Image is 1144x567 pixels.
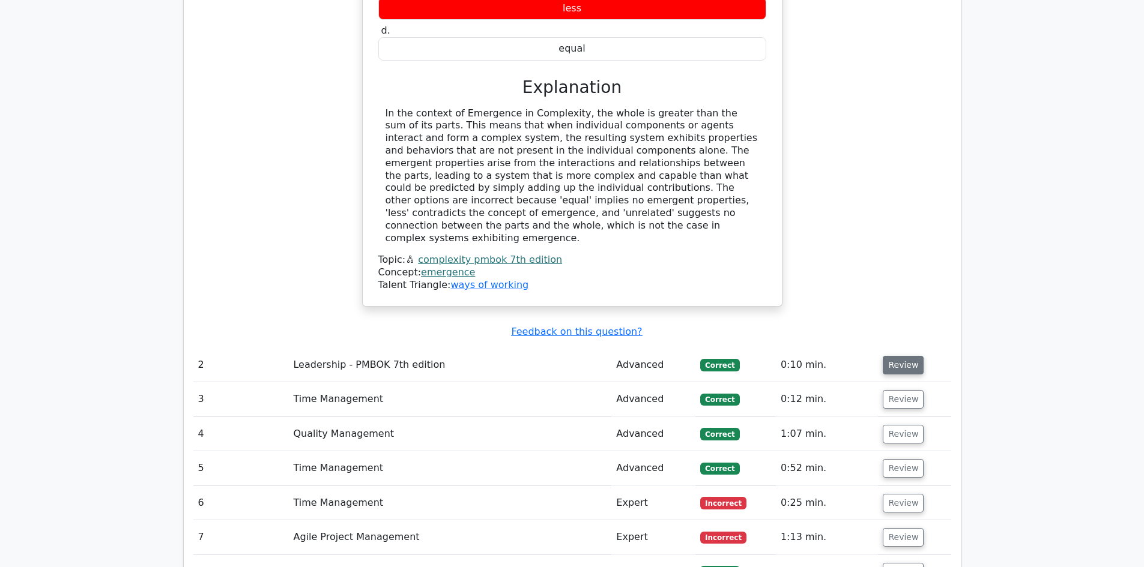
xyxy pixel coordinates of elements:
td: Agile Project Management [288,520,611,554]
div: In the context of Emergence in Complexity, the whole is greater than the sum of its parts. This m... [386,107,759,245]
span: Incorrect [700,497,746,509]
td: 1:13 min. [776,520,879,554]
span: Correct [700,463,739,475]
h3: Explanation [386,77,759,98]
td: 2 [193,348,289,382]
div: Talent Triangle: [378,254,766,291]
td: Advanced [611,451,695,485]
a: complexity pmbok 7th edition [418,254,562,265]
td: Advanced [611,382,695,416]
span: Correct [700,359,739,371]
button: Review [883,356,924,374]
td: 0:25 min. [776,486,879,520]
div: Topic: [378,254,766,266]
td: Advanced [611,348,695,382]
td: 0:12 min. [776,382,879,416]
td: Leadership - PMBOK 7th edition [288,348,611,382]
td: Time Management [288,486,611,520]
td: 0:52 min. [776,451,879,485]
td: Advanced [611,417,695,451]
td: Time Management [288,382,611,416]
a: Feedback on this question? [511,326,642,337]
td: Expert [611,520,695,554]
div: equal [378,37,766,61]
button: Review [883,528,924,547]
span: Correct [700,394,739,406]
div: Concept: [378,266,766,279]
td: 6 [193,486,289,520]
td: Expert [611,486,695,520]
td: 5 [193,451,289,485]
td: 1:07 min. [776,417,879,451]
td: Quality Management [288,417,611,451]
span: Correct [700,428,739,440]
span: Incorrect [700,532,746,544]
a: emergence [421,266,475,278]
td: 3 [193,382,289,416]
td: 4 [193,417,289,451]
button: Review [883,390,924,409]
td: 7 [193,520,289,554]
button: Review [883,459,924,478]
button: Review [883,494,924,512]
span: d. [381,25,390,36]
td: 0:10 min. [776,348,879,382]
td: Time Management [288,451,611,485]
button: Review [883,425,924,443]
a: ways of working [450,279,528,290]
